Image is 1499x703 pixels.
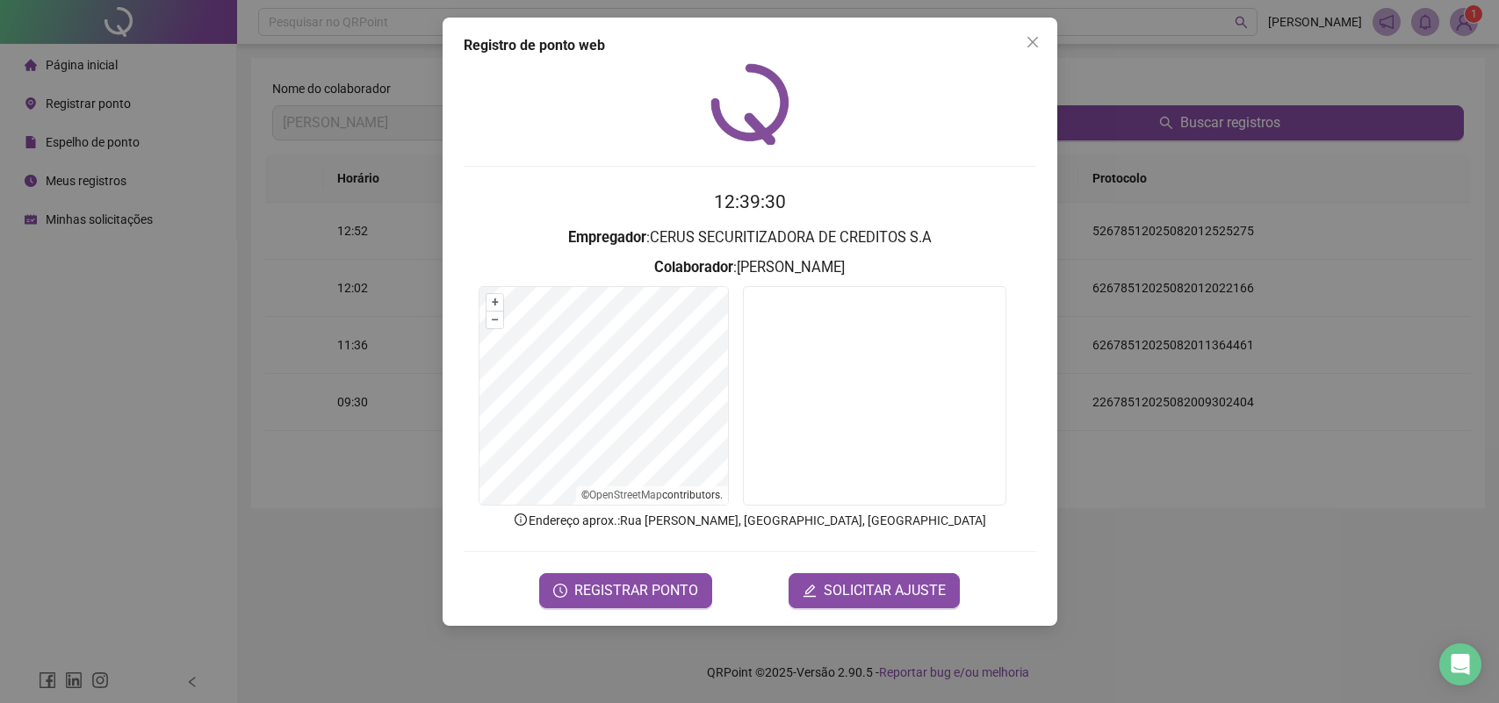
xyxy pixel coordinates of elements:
span: REGISTRAR PONTO [574,580,698,601]
div: Registro de ponto web [464,35,1036,56]
p: Endereço aprox. : Rua [PERSON_NAME], [GEOGRAPHIC_DATA], [GEOGRAPHIC_DATA] [464,511,1036,530]
a: OpenStreetMap [589,489,662,501]
button: + [486,294,503,311]
span: SOLICITAR AJUSTE [824,580,946,601]
span: edit [803,584,817,598]
strong: Empregador [568,229,646,246]
div: Open Intercom Messenger [1439,643,1481,685]
img: QRPoint [710,63,789,145]
button: REGISTRAR PONTO [539,573,712,608]
span: close [1026,35,1040,49]
button: – [486,312,503,328]
li: © contributors. [581,489,723,501]
h3: : CERUS SECURITIZADORA DE CREDITOS S.A [464,226,1036,249]
strong: Colaborador [654,259,733,276]
span: clock-circle [553,584,567,598]
time: 12:39:30 [714,191,786,212]
button: Close [1019,28,1047,56]
span: info-circle [513,512,529,527]
h3: : [PERSON_NAME] [464,256,1036,279]
button: editSOLICITAR AJUSTE [789,573,960,608]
